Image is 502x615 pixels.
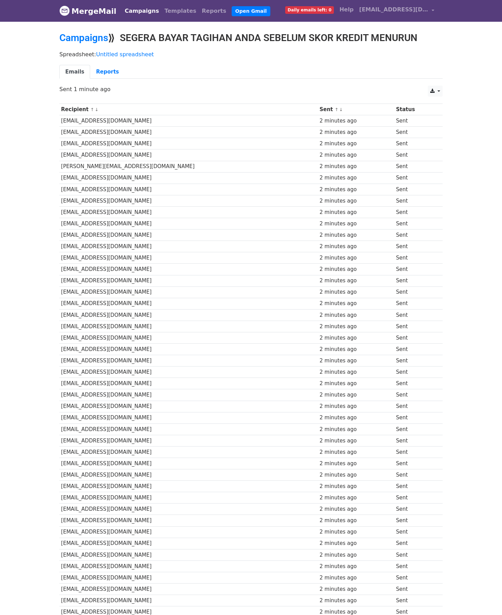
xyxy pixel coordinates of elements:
div: 2 minutes ago [319,117,393,125]
div: 2 minutes ago [319,505,393,513]
a: Reports [90,65,125,79]
div: 2 minutes ago [319,482,393,490]
a: Templates [162,4,199,18]
a: Campaigns [59,32,108,43]
div: 2 minutes ago [319,231,393,239]
td: Sent [394,298,436,309]
td: Sent [394,584,436,595]
td: [EMAIL_ADDRESS][DOMAIN_NAME] [59,446,318,458]
div: 2 minutes ago [319,471,393,479]
td: [EMAIL_ADDRESS][DOMAIN_NAME] [59,344,318,355]
td: [EMAIL_ADDRESS][DOMAIN_NAME] [59,264,318,275]
td: Sent [394,446,436,458]
td: Sent [394,469,436,481]
div: 2 minutes ago [319,402,393,410]
td: [EMAIL_ADDRESS][DOMAIN_NAME] [59,206,318,218]
td: Sent [394,595,436,606]
td: Sent [394,218,436,230]
td: Sent [394,115,436,127]
td: [EMAIL_ADDRESS][DOMAIN_NAME] [59,560,318,572]
div: 2 minutes ago [319,140,393,148]
a: Reports [199,4,229,18]
a: Open Gmail [232,6,270,16]
td: Sent [394,184,436,195]
td: Sent [394,309,436,321]
td: [EMAIL_ADDRESS][DOMAIN_NAME] [59,149,318,161]
div: 2 minutes ago [319,300,393,307]
div: 2 minutes ago [319,517,393,525]
div: 2 minutes ago [319,334,393,342]
a: ↑ [90,107,94,112]
td: Sent [394,560,436,572]
a: Untitled spreadsheet [96,51,154,58]
div: 2 minutes ago [319,539,393,547]
td: Sent [394,481,436,492]
a: MergeMail [59,4,116,18]
td: Sent [394,241,436,252]
td: Sent [394,275,436,286]
td: Sent [394,286,436,298]
span: [EMAIL_ADDRESS][DOMAIN_NAME] [359,6,428,14]
td: [EMAIL_ADDRESS][DOMAIN_NAME] [59,526,318,538]
td: [EMAIL_ADDRESS][DOMAIN_NAME] [59,492,318,504]
div: 2 minutes ago [319,265,393,273]
td: Sent [394,195,436,206]
td: Sent [394,423,436,435]
p: Spreadsheet: [59,51,443,58]
div: 2 minutes ago [319,345,393,353]
td: [EMAIL_ADDRESS][DOMAIN_NAME] [59,195,318,206]
td: Sent [394,332,436,343]
td: [EMAIL_ADDRESS][DOMAIN_NAME] [59,469,318,481]
td: Sent [394,526,436,538]
td: Sent [394,378,436,389]
td: Sent [394,538,436,549]
a: Campaigns [122,4,162,18]
td: Sent [394,549,436,560]
img: MergeMail logo [59,6,70,16]
td: Sent [394,515,436,526]
td: Sent [394,435,436,446]
td: [EMAIL_ADDRESS][DOMAIN_NAME] [59,595,318,606]
span: Daily emails left: 0 [285,6,334,14]
div: 2 minutes ago [319,186,393,194]
td: [EMAIL_ADDRESS][DOMAIN_NAME] [59,481,318,492]
td: Sent [394,355,436,367]
td: [EMAIL_ADDRESS][DOMAIN_NAME] [59,549,318,560]
a: Daily emails left: 0 [282,3,337,17]
div: 2 minutes ago [319,277,393,285]
td: [EMAIL_ADDRESS][DOMAIN_NAME] [59,241,318,252]
div: 2 minutes ago [319,311,393,319]
td: [EMAIL_ADDRESS][DOMAIN_NAME] [59,355,318,367]
td: [EMAIL_ADDRESS][DOMAIN_NAME] [59,412,318,423]
td: [EMAIL_ADDRESS][DOMAIN_NAME] [59,389,318,401]
div: 2 minutes ago [319,597,393,605]
div: 2 minutes ago [319,563,393,570]
td: Sent [394,572,436,583]
div: 2 minutes ago [319,494,393,502]
div: 2 minutes ago [319,574,393,582]
td: Sent [394,172,436,184]
td: [EMAIL_ADDRESS][DOMAIN_NAME] [59,275,318,286]
div: 2 minutes ago [319,220,393,228]
a: Help [337,3,356,17]
div: 2 minutes ago [319,448,393,456]
td: Sent [394,389,436,401]
div: 2 minutes ago [319,163,393,170]
td: [EMAIL_ADDRESS][DOMAIN_NAME] [59,230,318,241]
div: 2 minutes ago [319,528,393,536]
td: [EMAIL_ADDRESS][DOMAIN_NAME] [59,115,318,127]
td: Sent [394,458,436,469]
td: Sent [394,344,436,355]
td: Sent [394,138,436,149]
td: [EMAIL_ADDRESS][DOMAIN_NAME] [59,584,318,595]
td: [EMAIL_ADDRESS][DOMAIN_NAME] [59,127,318,138]
td: [EMAIL_ADDRESS][DOMAIN_NAME] [59,504,318,515]
td: Sent [394,206,436,218]
div: 2 minutes ago [319,460,393,468]
td: [EMAIL_ADDRESS][DOMAIN_NAME] [59,572,318,583]
td: [EMAIL_ADDRESS][DOMAIN_NAME] [59,218,318,230]
a: [EMAIL_ADDRESS][DOMAIN_NAME] [356,3,437,19]
td: [EMAIL_ADDRESS][DOMAIN_NAME] [59,172,318,184]
div: 2 minutes ago [319,551,393,559]
td: Sent [394,367,436,378]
